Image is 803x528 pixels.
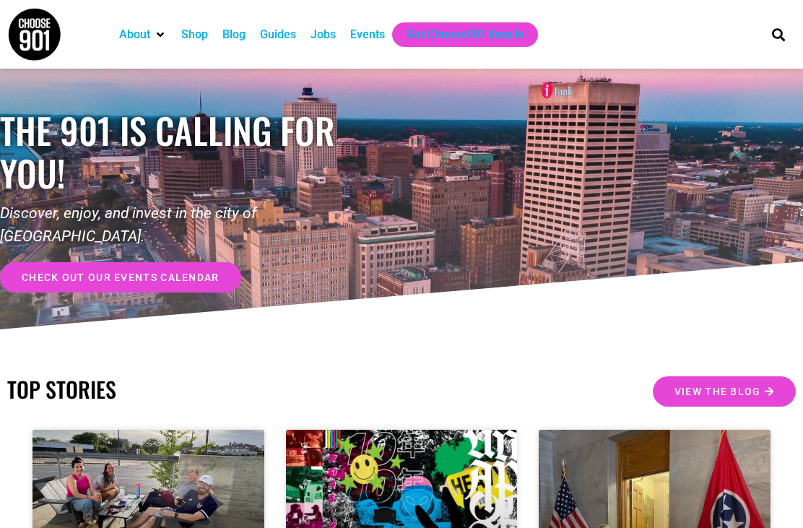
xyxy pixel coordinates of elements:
[119,26,150,43] a: About
[407,26,524,43] a: Get Choose901 Emails
[22,272,220,282] span: check out our events calendar
[260,26,296,43] a: Guides
[181,26,208,43] a: Shop
[767,22,791,46] div: Search
[350,26,385,43] a: Events
[222,26,246,43] a: Blog
[653,376,796,407] a: View the Blog
[311,26,336,43] a: Jobs
[112,22,174,47] div: About
[112,22,750,47] nav: Main nav
[674,386,761,397] span: View the Blog
[7,376,394,402] h2: TOP STORIES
